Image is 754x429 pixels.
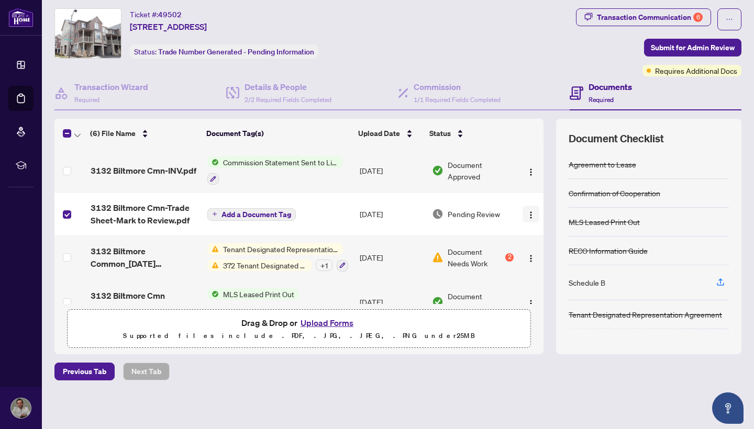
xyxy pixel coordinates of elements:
button: Previous Tab [54,363,115,380]
button: Upload Forms [297,316,357,330]
span: 1/1 Required Fields Completed [414,96,501,104]
div: Confirmation of Cooperation [569,187,660,199]
td: [DATE] [356,193,428,235]
span: (6) File Name [90,128,136,139]
span: Pending Review [448,208,500,220]
th: Status [425,119,515,148]
span: Submit for Admin Review [651,39,735,56]
button: Submit for Admin Review [644,39,741,57]
span: 49502 [158,10,182,19]
span: Required [74,96,99,104]
span: 372 Tenant Designated Representation Agreement - Authority for Lease or Purchase [219,259,312,271]
span: Tenant Designated Representation Agreement [219,243,343,255]
img: Document Status [432,165,443,176]
img: Document Status [432,208,443,220]
span: 3132 Biltmore Cmn REALM.pdf [91,289,199,314]
button: Logo [523,162,539,179]
span: Requires Additional Docs [655,65,737,76]
button: Status IconCommission Statement Sent to Listing Brokerage [207,156,343,185]
span: Drag & Drop or [241,316,357,330]
button: Status IconMLS Leased Print Out [207,288,298,317]
span: Commission Statement Sent to Listing Brokerage [219,156,343,168]
h4: Commission [414,81,501,93]
img: Status Icon [207,259,219,271]
div: Schedule B [569,277,605,288]
span: Document Approved [448,290,514,313]
img: Status Icon [207,156,219,168]
p: Supported files include .PDF, .JPG, .JPEG, .PNG under 25 MB [74,330,524,342]
span: MLS Leased Print Out [219,288,298,300]
button: Open asap [712,392,744,424]
button: Status IconTenant Designated Representation AgreementStatus Icon372 Tenant Designated Representat... [207,243,348,272]
div: Tenant Designated Representation Agreement [569,309,722,320]
img: Status Icon [207,288,219,300]
span: ellipsis [726,16,733,23]
span: Drag & Drop orUpload FormsSupported files include .PDF, .JPG, .JPEG, .PNG under25MB [68,310,530,348]
span: 3132 Biltmore Cmn-INV.pdf [91,164,196,177]
span: Previous Tab [63,363,106,380]
h4: Documents [589,81,632,93]
img: logo [8,8,34,27]
span: [STREET_ADDRESS] [130,20,207,33]
div: RECO Information Guide [569,245,648,256]
div: 6 [693,13,703,22]
div: + 1 [316,259,332,271]
img: Logo [527,299,535,308]
span: Document Approved [448,159,514,182]
button: Logo [523,206,539,222]
button: Add a Document Tag [207,208,296,221]
th: (6) File Name [86,119,202,148]
span: Status [429,128,451,139]
span: Trade Number Generated - Pending Information [158,47,314,57]
img: Logo [527,211,535,219]
span: Upload Date [358,128,400,139]
div: Agreement to Lease [569,159,636,170]
button: Transaction Communication6 [576,8,711,26]
button: Logo [523,249,539,266]
div: Status: [130,44,318,59]
img: Document Status [432,296,443,308]
div: 2 [505,253,514,262]
th: Document Tag(s) [202,119,354,148]
span: 3132 Biltmore Cmn-Trade Sheet-Mark to Review.pdf [91,201,199,227]
img: Status Icon [207,243,219,255]
img: Logo [527,168,535,176]
img: IMG-W12300124_1.jpg [55,9,121,58]
span: Document Needs Work [448,246,503,269]
td: [DATE] [356,280,428,325]
div: Transaction Communication [597,9,703,26]
td: [DATE] [356,235,428,280]
img: Logo [527,254,535,263]
div: MLS Leased Print Out [569,216,640,228]
span: Add a Document Tag [221,211,291,218]
th: Upload Date [354,119,426,148]
button: Add a Document Tag [207,207,296,221]
td: [DATE] [356,148,428,193]
img: Document Status [432,252,443,263]
span: 2/2 Required Fields Completed [245,96,331,104]
img: Profile Icon [11,398,31,418]
span: Required [589,96,614,104]
span: plus [212,211,217,217]
h4: Transaction Wizard [74,81,148,93]
div: Ticket #: [130,8,182,20]
button: Next Tab [123,363,170,380]
h4: Details & People [245,81,331,93]
button: Logo [523,293,539,310]
span: 3132 Biltmore Common_[DATE] 11_53_19.pdf [91,245,199,270]
span: Document Checklist [569,131,664,146]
